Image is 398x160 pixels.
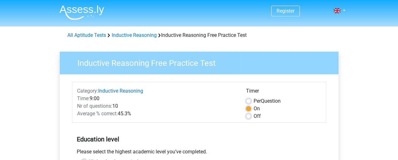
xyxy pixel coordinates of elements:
label: On [254,105,260,112]
span: Per [254,98,261,104]
a: All Aptitude Tests [67,32,106,38]
div: Timer [246,87,321,97]
div: 45.3% [72,110,241,117]
span: Average % correct: [77,111,118,117]
div: 9:00 [72,95,241,102]
h5: Education level [77,133,322,146]
span: Time: [77,95,90,101]
a: Register [277,8,294,14]
h3: Inductive Reasoning Free Practice Test [70,56,334,68]
label: Off [254,112,261,120]
div: Please select the highest academic level you’ve completed. [72,148,326,158]
a: Inductive Reasoning [98,88,143,94]
span: Nr of questions: [77,103,112,109]
div: Inductive Reasoning Free Practice Test [65,31,334,39]
span: Category: [77,88,98,94]
div: 10 [72,102,241,110]
label: Question [254,97,281,105]
img: Assessly [59,5,104,20]
a: Inductive Reasoning [112,32,157,38]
